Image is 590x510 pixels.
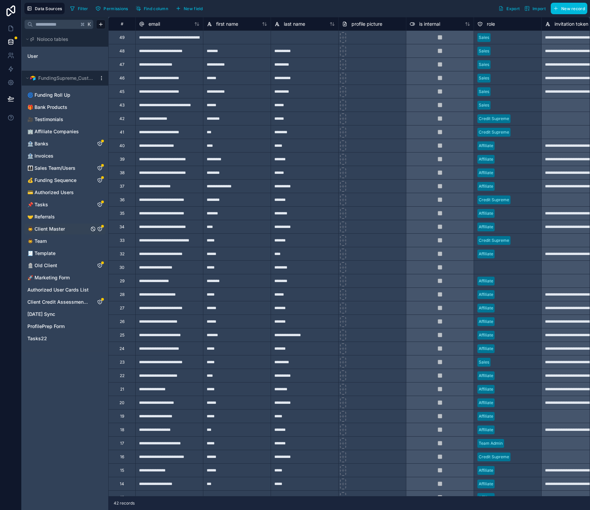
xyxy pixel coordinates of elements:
button: Import [522,3,548,14]
span: User [27,53,38,60]
div: 40 [119,143,125,148]
div: Affiliate [479,210,493,216]
div: 45 [119,89,124,94]
a: 🤝 Referrals [27,213,89,220]
a: Tasks22 [27,335,89,342]
span: 🧔‍♂️ Client Master [27,226,65,232]
span: Export [506,6,520,11]
div: 💰 Funding Sequence [24,175,106,186]
div: 🧾 Template [24,248,106,259]
div: 32 [120,251,124,257]
a: 👨‍👩‍👧‍👦 Sales Team/Users [27,165,89,171]
div: Affiliate [479,494,493,501]
div: 48 [119,48,124,54]
a: 🎁 Bank Products [27,104,89,111]
span: Data Sources [35,6,62,11]
div: 14 [120,481,124,487]
button: Airtable LogoFundingSupreme_CustomerRoster_Evaluation [24,73,96,83]
span: 🤝 Referrals [27,213,55,220]
span: 🏢 Affiliate Companies [27,128,79,135]
span: role [487,21,495,27]
div: 47 [119,62,124,67]
div: 💳 Authorized Users [24,187,106,198]
div: 16 [120,454,124,460]
div: 30 [119,265,124,270]
button: Export [496,3,522,14]
div: Client Credit Assessment_Old [24,297,106,307]
a: 🚀 Marketing Form [27,274,89,281]
div: Affiliate [479,156,493,162]
span: 🧔‍♂️ Team [27,238,47,245]
a: Authorized User Cards List [27,286,89,293]
div: ProfilePrep Form [24,321,106,332]
span: Noloco tables [37,36,68,43]
div: Credit Supreme [479,116,509,122]
button: New field [173,3,205,14]
span: Find column [144,6,168,11]
div: 👨‍👩‍👧‍👦 Sales Team/Users [24,163,106,173]
div: 27 [120,305,124,311]
div: 19 [120,414,124,419]
div: 17 [120,441,124,446]
div: 34 [119,224,124,230]
div: Credit Supreme [479,129,509,135]
a: 🏦 Banks [27,140,89,147]
div: Authorized User Cards List [24,284,106,295]
button: Noloco tables [24,34,101,44]
div: Affiliate [479,373,493,379]
a: 🏦 Invoices [27,153,89,159]
a: 🧾 Template [27,250,89,257]
button: Permissions [93,3,130,14]
div: 🌀 Funding Roll Up [24,90,106,100]
span: is internal [419,21,440,27]
a: 🌀 Funding Roll Up [27,92,89,98]
span: 🎁 Bank Products [27,104,67,111]
span: 💳 Authorized Users [27,189,74,196]
span: New field [184,6,203,11]
div: 🧔‍♂️ Team [24,236,106,247]
div: Sales [479,89,489,95]
span: first name [216,21,238,27]
div: 21 [120,387,124,392]
span: email [149,21,160,27]
div: 43 [119,102,124,108]
div: 🎥 Testimonials [24,114,106,125]
div: Affiliate [479,481,493,487]
a: 🧔‍♂️ Client Master [27,226,89,232]
div: 37 [120,184,124,189]
div: Affiliate [479,413,493,419]
div: 23 [120,360,124,365]
span: FundingSupreme_CustomerRoster_Evaluation [38,75,93,82]
a: ProfilePrep Form [27,323,89,330]
span: ProfilePrep Form [27,323,65,330]
div: 46 [119,75,124,81]
div: Affiliate [479,346,493,352]
div: Affiliate [479,319,493,325]
div: 🏦 Banks [24,138,106,149]
div: 25 [120,332,124,338]
div: Monday Sync [24,309,106,320]
button: Filter [67,3,91,14]
div: 🏦 Invoices [24,150,106,161]
span: 🪦 Old Client [27,262,57,269]
a: 🪦 Old Client [27,262,89,269]
div: Affiliate [479,143,493,149]
div: Affiliate [479,170,493,176]
button: New record [551,3,587,14]
div: 22 [120,373,124,378]
div: 41 [120,130,124,135]
div: Affiliate [479,400,493,406]
div: 🏢 Affiliate Companies [24,126,106,137]
a: User [27,53,82,60]
a: Client Credit Assessment_Old [27,299,89,305]
div: Sales [479,102,489,108]
div: 42 [119,116,124,121]
span: 📌 Tasks [27,201,48,208]
a: 🎥 Testimonials [27,116,89,123]
button: Data Sources [24,3,65,14]
div: # [114,21,130,26]
div: Affiliate [479,427,493,433]
div: Sales [479,359,489,365]
div: 35 [120,211,124,216]
div: 24 [119,346,124,351]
